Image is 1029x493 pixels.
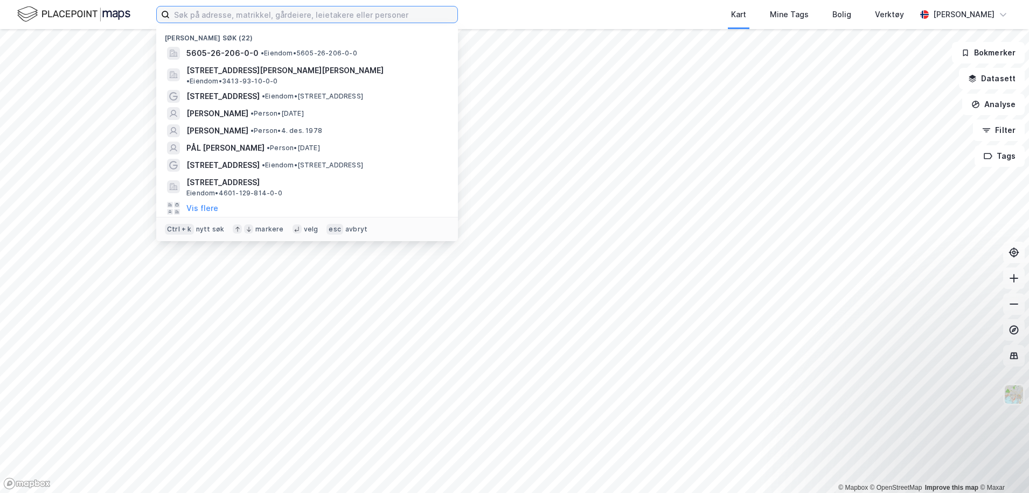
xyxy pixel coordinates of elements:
[261,49,264,57] span: •
[186,124,248,137] span: [PERSON_NAME]
[251,109,254,117] span: •
[186,90,260,103] span: [STREET_ADDRESS]
[731,8,746,21] div: Kart
[326,224,343,235] div: esc
[267,144,270,152] span: •
[186,47,259,60] span: 5605-26-206-0-0
[170,6,457,23] input: Søk på adresse, matrikkel, gårdeiere, leietakere eller personer
[262,161,265,169] span: •
[875,8,904,21] div: Verktøy
[262,161,363,170] span: Eiendom • [STREET_ADDRESS]
[304,225,318,234] div: velg
[251,126,254,135] span: •
[156,25,458,45] div: [PERSON_NAME] søk (22)
[261,49,357,58] span: Eiendom • 5605-26-206-0-0
[933,8,995,21] div: [PERSON_NAME]
[262,92,265,100] span: •
[186,64,384,77] span: [STREET_ADDRESS][PERSON_NAME][PERSON_NAME]
[186,77,190,85] span: •
[770,8,809,21] div: Mine Tags
[186,202,218,215] button: Vis flere
[251,109,304,118] span: Person • [DATE]
[814,412,1029,488] iframe: Intercom notifications message
[186,77,278,86] span: Eiendom • 3413-93-10-0-0
[17,5,130,24] img: logo.f888ab2527a4732fd821a326f86c7f29.svg
[262,92,363,101] span: Eiendom • [STREET_ADDRESS]
[251,126,322,135] span: Person • 4. des. 1978
[165,224,194,235] div: Ctrl + k
[186,159,260,172] span: [STREET_ADDRESS]
[345,225,367,234] div: avbryt
[832,8,851,21] div: Bolig
[186,142,265,154] span: PÅL [PERSON_NAME]
[255,225,283,234] div: markere
[186,107,248,120] span: [PERSON_NAME]
[267,144,320,152] span: Person • [DATE]
[186,176,445,189] span: [STREET_ADDRESS]
[186,189,282,198] span: Eiendom • 4601-129-814-0-0
[196,225,225,234] div: nytt søk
